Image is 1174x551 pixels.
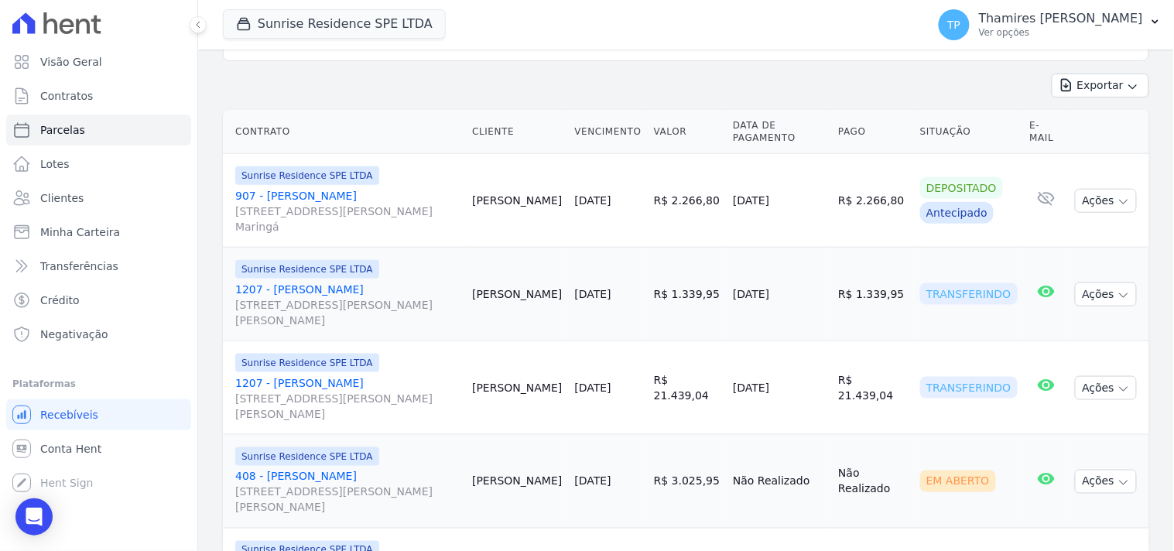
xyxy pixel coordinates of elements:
[235,188,460,234] a: 907 - [PERSON_NAME][STREET_ADDRESS][PERSON_NAME] Maringá
[920,377,1018,399] div: Transferindo
[979,26,1143,39] p: Ver opções
[6,285,191,316] a: Crédito
[235,282,460,328] a: 1207 - [PERSON_NAME][STREET_ADDRESS][PERSON_NAME][PERSON_NAME]
[235,447,379,466] span: Sunrise Residence SPE LTDA
[235,166,379,185] span: Sunrise Residence SPE LTDA
[920,471,996,492] div: Em Aberto
[6,433,191,464] a: Conta Hent
[648,248,727,341] td: R$ 1.339,95
[40,327,108,342] span: Negativação
[1075,376,1137,400] button: Ações
[40,88,93,104] span: Contratos
[947,19,960,30] span: TP
[926,3,1174,46] button: TP Thamires [PERSON_NAME] Ver opções
[40,190,84,206] span: Clientes
[1075,189,1137,213] button: Ações
[466,154,568,248] td: [PERSON_NAME]
[235,297,460,328] span: [STREET_ADDRESS][PERSON_NAME][PERSON_NAME]
[40,224,120,240] span: Minha Carteira
[466,435,568,529] td: [PERSON_NAME]
[6,319,191,350] a: Negativação
[12,375,185,393] div: Plataformas
[223,110,466,154] th: Contrato
[574,194,611,207] a: [DATE]
[466,110,568,154] th: Cliente
[648,435,727,529] td: R$ 3.025,95
[223,9,446,39] button: Sunrise Residence SPE LTDA
[727,154,832,248] td: [DATE]
[574,475,611,488] a: [DATE]
[235,204,460,234] span: [STREET_ADDRESS][PERSON_NAME] Maringá
[568,110,647,154] th: Vencimento
[235,260,379,279] span: Sunrise Residence SPE LTDA
[1075,282,1137,306] button: Ações
[1075,470,1137,494] button: Ações
[6,399,191,430] a: Recebíveis
[466,341,568,435] td: [PERSON_NAME]
[1024,110,1070,154] th: E-mail
[727,341,832,435] td: [DATE]
[466,248,568,341] td: [PERSON_NAME]
[40,122,85,138] span: Parcelas
[920,202,994,224] div: Antecipado
[727,248,832,341] td: [DATE]
[235,469,460,515] a: 408 - [PERSON_NAME][STREET_ADDRESS][PERSON_NAME][PERSON_NAME]
[235,354,379,372] span: Sunrise Residence SPE LTDA
[832,154,914,248] td: R$ 2.266,80
[40,54,102,70] span: Visão Geral
[40,441,101,457] span: Conta Hent
[6,251,191,282] a: Transferências
[6,149,191,180] a: Lotes
[648,341,727,435] td: R$ 21.439,04
[6,183,191,214] a: Clientes
[574,382,611,394] a: [DATE]
[832,110,914,154] th: Pago
[832,248,914,341] td: R$ 1.339,95
[235,484,460,515] span: [STREET_ADDRESS][PERSON_NAME][PERSON_NAME]
[40,293,80,308] span: Crédito
[6,80,191,111] a: Contratos
[40,407,98,423] span: Recebíveis
[1052,74,1149,98] button: Exportar
[832,435,914,529] td: Não Realizado
[235,375,460,422] a: 1207 - [PERSON_NAME][STREET_ADDRESS][PERSON_NAME][PERSON_NAME]
[914,110,1024,154] th: Situação
[235,391,460,422] span: [STREET_ADDRESS][PERSON_NAME][PERSON_NAME]
[40,156,70,172] span: Lotes
[727,110,832,154] th: Data de Pagamento
[6,217,191,248] a: Minha Carteira
[6,46,191,77] a: Visão Geral
[727,435,832,529] td: Não Realizado
[920,177,1003,199] div: Depositado
[979,11,1143,26] p: Thamires [PERSON_NAME]
[648,110,727,154] th: Valor
[15,498,53,536] div: Open Intercom Messenger
[648,154,727,248] td: R$ 2.266,80
[40,258,118,274] span: Transferências
[6,115,191,145] a: Parcelas
[832,341,914,435] td: R$ 21.439,04
[920,283,1018,305] div: Transferindo
[574,288,611,300] a: [DATE]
